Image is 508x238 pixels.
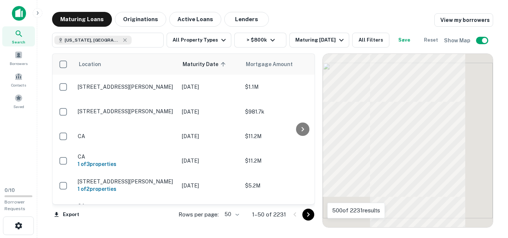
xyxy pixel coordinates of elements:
[78,178,174,185] p: [STREET_ADDRESS][PERSON_NAME]
[252,210,286,219] p: 1–50 of 2231
[78,84,174,90] p: [STREET_ADDRESS][PERSON_NAME]
[182,182,238,190] p: [DATE]
[222,209,240,220] div: 50
[182,108,238,116] p: [DATE]
[78,160,174,168] h6: 1 of 3 properties
[115,12,166,27] button: Originations
[78,203,174,209] p: CA
[4,188,15,193] span: 0 / 10
[167,33,231,48] button: All Property Types
[182,157,238,165] p: [DATE]
[78,108,174,115] p: [STREET_ADDRESS][PERSON_NAME]
[245,83,319,91] p: $1.1M
[392,33,416,48] button: Save your search to get updates of matches that match your search criteria.
[2,91,35,111] a: Saved
[2,26,35,46] a: Search
[182,132,238,140] p: [DATE]
[12,39,25,45] span: Search
[245,132,319,140] p: $11.2M
[78,153,174,160] p: CA
[78,60,101,69] span: Location
[241,54,323,75] th: Mortgage Amount
[245,157,319,165] p: $11.2M
[10,61,28,66] span: Borrowers
[2,69,35,89] a: Contacts
[169,12,221,27] button: Active Loans
[179,210,219,219] p: Rows per page:
[352,33,389,48] button: All Filters
[52,12,112,27] button: Maturing Loans
[12,6,26,21] img: capitalize-icon.png
[471,179,508,214] iframe: Chat Widget
[182,83,238,91] p: [DATE]
[289,33,349,48] button: Maturing [DATE]
[224,12,269,27] button: Lenders
[332,206,380,215] p: 500 of 2231 results
[245,182,319,190] p: $5.2M
[178,54,241,75] th: Maturity Date
[65,37,120,43] span: [US_STATE], [GEOGRAPHIC_DATA]
[246,60,302,69] span: Mortgage Amount
[323,54,493,227] div: 0 0
[2,48,35,68] a: Borrowers
[52,209,81,220] button: Export
[444,36,472,45] h6: Show Map
[302,209,314,221] button: Go to next page
[234,33,286,48] button: > $800k
[183,60,228,69] span: Maturity Date
[11,82,26,88] span: Contacts
[434,13,493,27] a: View my borrowers
[245,108,319,116] p: $981.7k
[419,33,443,48] button: Reset
[78,185,174,193] h6: 1 of 2 properties
[78,133,174,140] p: CA
[4,199,25,211] span: Borrower Requests
[13,104,24,110] span: Saved
[74,54,178,75] th: Location
[295,36,346,45] div: Maturing [DATE]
